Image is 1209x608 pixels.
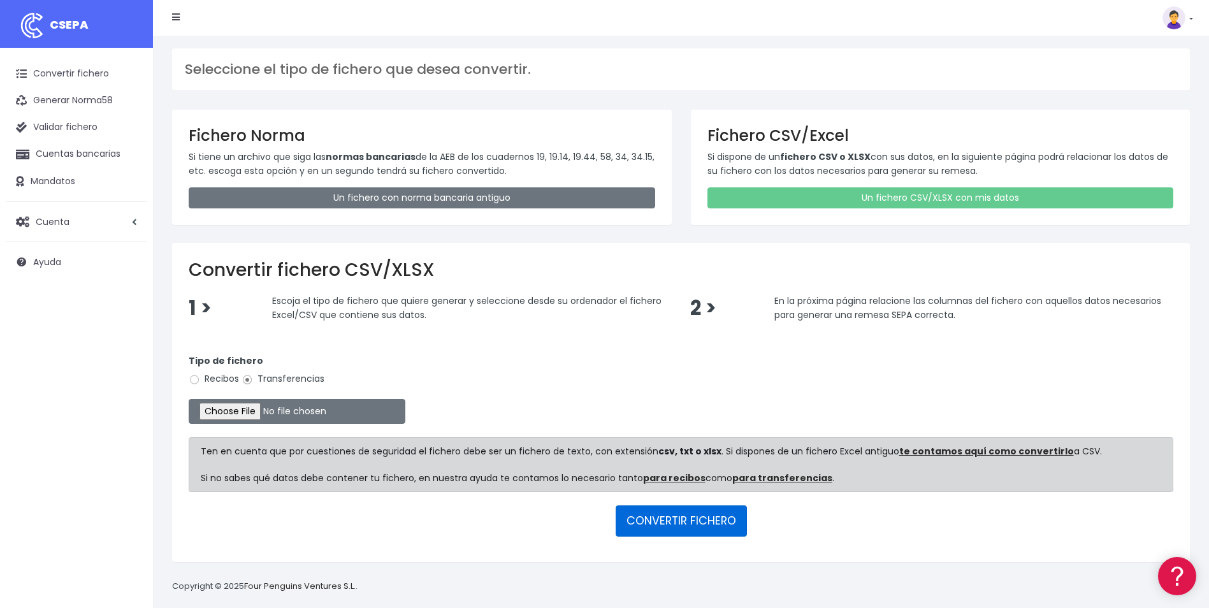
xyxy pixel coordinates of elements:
span: En la próxima página relacione las columnas del fichero con aquellos datos necesarios para genera... [774,294,1161,321]
a: para transferencias [732,472,832,484]
h3: Fichero Norma [189,126,655,145]
a: Mandatos [6,168,147,195]
a: Four Penguins Ventures S.L. [244,580,356,592]
p: Si tiene un archivo que siga las de la AEB de los cuadernos 19, 19.14, 19.44, 58, 34, 34.15, etc.... [189,150,655,178]
a: Cuenta [6,208,147,235]
span: Ayuda [33,256,61,268]
a: Validar fichero [6,114,147,141]
a: te contamos aquí como convertirlo [899,445,1074,458]
button: CONVERTIR FICHERO [616,505,747,536]
a: Convertir fichero [6,61,147,87]
a: Un fichero con norma bancaria antiguo [189,187,655,208]
strong: Tipo de fichero [189,354,263,367]
a: para recibos [643,472,706,484]
h3: Seleccione el tipo de fichero que desea convertir. [185,61,1177,78]
span: CSEPA [50,17,89,33]
p: Si dispone de un con sus datos, en la siguiente página podrá relacionar los datos de su fichero c... [707,150,1174,178]
img: profile [1162,6,1185,29]
h2: Convertir fichero CSV/XLSX [189,259,1173,281]
a: Ayuda [6,249,147,275]
span: Cuenta [36,215,69,228]
div: Ten en cuenta que por cuestiones de seguridad el fichero debe ser un fichero de texto, con extens... [189,437,1173,492]
strong: normas bancarias [326,150,416,163]
a: Un fichero CSV/XLSX con mis datos [707,187,1174,208]
strong: csv, txt o xlsx [658,445,721,458]
strong: fichero CSV o XLSX [780,150,871,163]
a: Cuentas bancarias [6,141,147,168]
span: 1 > [189,294,212,322]
span: Escoja el tipo de fichero que quiere generar y seleccione desde su ordenador el fichero Excel/CSV... [272,294,662,321]
h3: Fichero CSV/Excel [707,126,1174,145]
a: Generar Norma58 [6,87,147,114]
img: logo [16,10,48,41]
p: Copyright © 2025 . [172,580,358,593]
span: 2 > [690,294,716,322]
label: Transferencias [242,372,324,386]
label: Recibos [189,372,239,386]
